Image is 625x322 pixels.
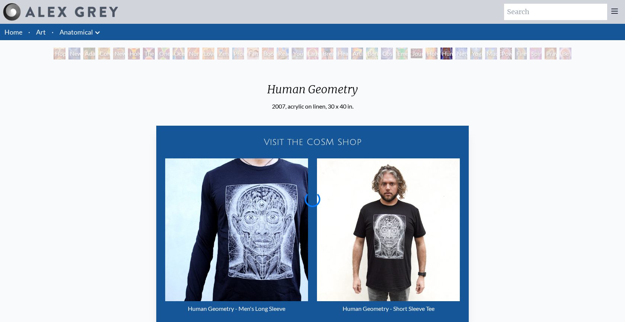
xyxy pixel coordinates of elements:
div: Breathing [321,48,333,59]
div: Emerald Grail [396,48,408,59]
div: Holy Fire [426,48,437,59]
div: Firewalking [515,48,527,59]
div: New Man New Woman [113,48,125,59]
div: Human Geometry [440,48,452,59]
div: Networks [455,48,467,59]
img: Human Geometry - Men's Long Sleeve [165,158,308,301]
div: Boo-boo [262,48,274,59]
div: The Kiss [143,48,155,59]
div: Zena Lotus [217,48,229,59]
div: Young & Old [292,48,304,59]
div: New Man [DEMOGRAPHIC_DATA]: [DEMOGRAPHIC_DATA] Mind [68,48,80,59]
a: Human Geometry - Men's Long Sleeve [165,158,308,316]
div: Cosmic Lovers [381,48,393,59]
li: · [49,24,57,40]
div: Nursing [187,48,199,59]
a: Visit the CoSM Shop [161,130,464,154]
img: Human Geometry - Short Sleeve Tee [317,158,460,301]
div: Human Geometry [261,83,364,102]
div: Ocean of Love Bliss [173,48,185,59]
div: Spirit Animates the Flesh [530,48,542,59]
div: Be a Good Human Being [560,48,571,59]
div: Holy Grail [128,48,140,59]
div: Hope [54,48,65,59]
input: Search [504,4,607,20]
div: Bond [366,48,378,59]
div: Reading [277,48,289,59]
div: Human Geometry - Men's Long Sleeve [165,301,308,316]
div: 2007, acrylic on linen, 30 x 40 in. [261,102,364,111]
a: Human Geometry - Short Sleeve Tee [317,158,460,316]
div: Adam & Eve [83,48,95,59]
div: Artist's Hand [351,48,363,59]
div: Human Geometry - Short Sleeve Tee [317,301,460,316]
a: Home [4,28,22,36]
div: Laughing Man [307,48,318,59]
div: Family [247,48,259,59]
div: Mudra [485,48,497,59]
div: Praying Hands [545,48,557,59]
div: Yogi & the Möbius Sphere [470,48,482,59]
div: Healing [336,48,348,59]
a: Art [36,27,46,37]
li: · [25,24,33,40]
a: Anatomical [60,27,93,37]
div: Love Circuit [202,48,214,59]
div: Journey of the Wounded Healer [411,48,423,59]
div: One Taste [158,48,170,59]
div: Power to the Peaceful [500,48,512,59]
div: Promise [232,48,244,59]
div: Contemplation [98,48,110,59]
